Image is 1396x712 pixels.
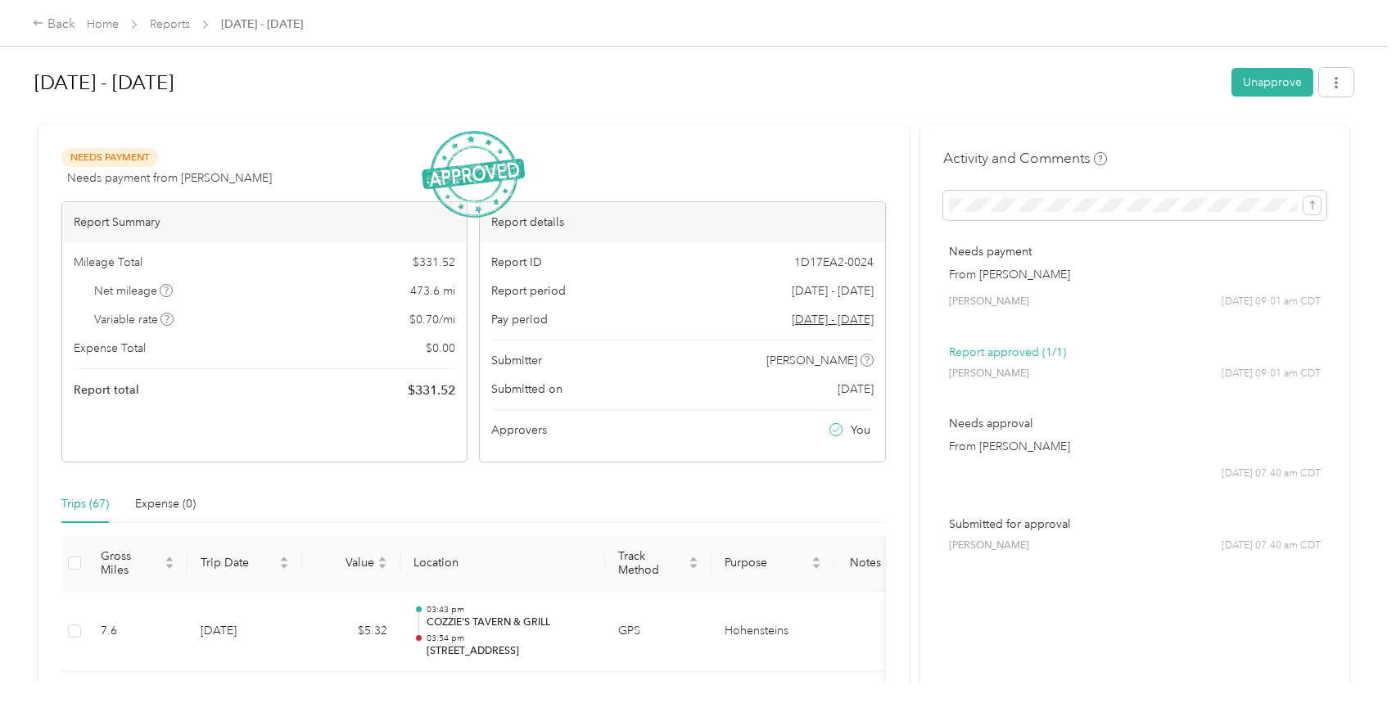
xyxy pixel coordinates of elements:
[302,536,400,591] th: Value
[34,63,1220,102] h1: Aug 24 - Sep 6, 2025
[410,282,455,300] span: 473.6 mi
[74,340,146,357] span: Expense Total
[491,282,566,300] span: Report period
[427,644,592,659] p: [STREET_ADDRESS]
[605,536,712,591] th: Track Method
[838,381,874,398] span: [DATE]
[88,536,187,591] th: Gross Miles
[811,561,821,571] span: caret-down
[165,561,174,571] span: caret-down
[67,169,272,187] span: Needs payment from [PERSON_NAME]
[94,282,174,300] span: Net mileage
[792,282,874,300] span: [DATE] - [DATE]
[949,516,1321,533] p: Submitted for approval
[725,556,808,570] span: Purpose
[33,15,75,34] div: Back
[949,344,1321,361] p: Report approved (1/1)
[949,243,1321,260] p: Needs payment
[377,554,387,564] span: caret-up
[949,367,1029,381] span: [PERSON_NAME]
[62,202,467,242] div: Report Summary
[689,561,698,571] span: caret-down
[618,549,685,577] span: Track Method
[422,131,525,219] img: ApprovedStamp
[480,202,884,242] div: Report details
[427,633,592,644] p: 03:54 pm
[712,536,834,591] th: Purpose
[135,495,196,513] div: Expense (0)
[491,352,542,369] span: Submitter
[491,421,547,439] span: Approvers
[491,311,548,328] span: Pay period
[279,554,289,564] span: caret-up
[377,561,387,571] span: caret-down
[949,438,1321,455] p: From [PERSON_NAME]
[427,604,592,615] p: 03:43 pm
[187,536,302,591] th: Trip Date
[1222,295,1321,309] span: [DATE] 09:01 am CDT
[943,148,1107,169] h4: Activity and Comments
[1304,620,1396,712] iframe: Everlance-gr Chat Button Frame
[834,536,896,591] th: Notes
[426,340,455,357] span: $ 0.00
[949,266,1321,283] p: From [PERSON_NAME]
[408,381,455,400] span: $ 331.52
[413,254,455,271] span: $ 331.52
[427,615,592,630] p: COZZIE'S TAVERN & GRILL
[949,295,1029,309] span: [PERSON_NAME]
[165,554,174,564] span: caret-up
[61,148,158,167] span: Needs Payment
[88,591,187,673] td: 7.6
[315,556,374,570] span: Value
[150,17,190,31] a: Reports
[491,381,562,398] span: Submitted on
[400,536,605,591] th: Location
[794,254,874,271] span: 1D17EA2-0024
[949,415,1321,432] p: Needs approval
[302,591,400,673] td: $5.32
[187,591,302,673] td: [DATE]
[766,352,857,369] span: [PERSON_NAME]
[61,495,109,513] div: Trips (67)
[689,554,698,564] span: caret-up
[851,421,870,439] span: You
[94,311,174,328] span: Variable rate
[74,381,139,399] span: Report total
[409,311,455,328] span: $ 0.70 / mi
[101,549,161,577] span: Gross Miles
[221,16,303,33] span: [DATE] - [DATE]
[1222,466,1321,481] span: [DATE] 07:40 am CDT
[1222,367,1321,381] span: [DATE] 09:01 am CDT
[87,17,119,31] a: Home
[74,254,142,271] span: Mileage Total
[1222,539,1321,553] span: [DATE] 07:40 am CDT
[1231,68,1313,97] button: Unapprove
[811,554,821,564] span: caret-up
[201,556,276,570] span: Trip Date
[949,539,1029,553] span: [PERSON_NAME]
[491,254,542,271] span: Report ID
[712,591,834,673] td: Hohensteins
[605,591,712,673] td: GPS
[279,561,289,571] span: caret-down
[792,311,874,328] span: Go to pay period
